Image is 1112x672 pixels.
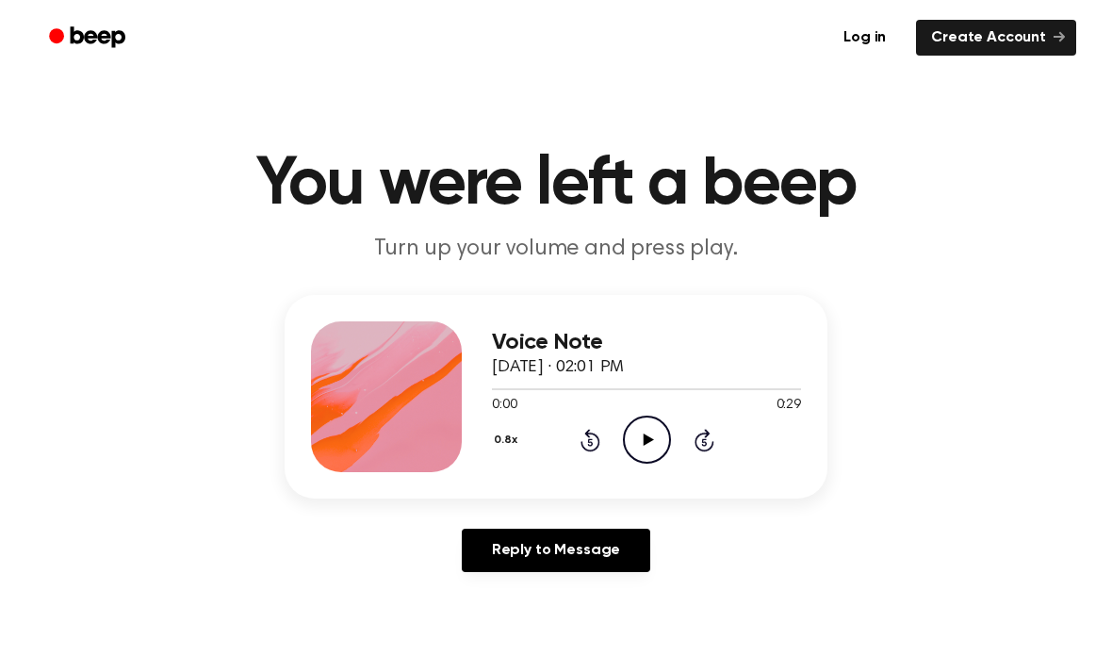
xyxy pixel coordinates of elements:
a: Log in [825,16,905,59]
h3: Voice Note [492,330,801,355]
p: Turn up your volume and press play. [194,234,918,265]
a: Beep [36,20,142,57]
span: 0:00 [492,396,516,416]
h1: You were left a beep [74,151,1038,219]
span: [DATE] · 02:01 PM [492,359,624,376]
span: 0:29 [777,396,801,416]
a: Create Account [916,20,1076,56]
a: Reply to Message [462,529,650,572]
button: 0.8x [492,424,524,456]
